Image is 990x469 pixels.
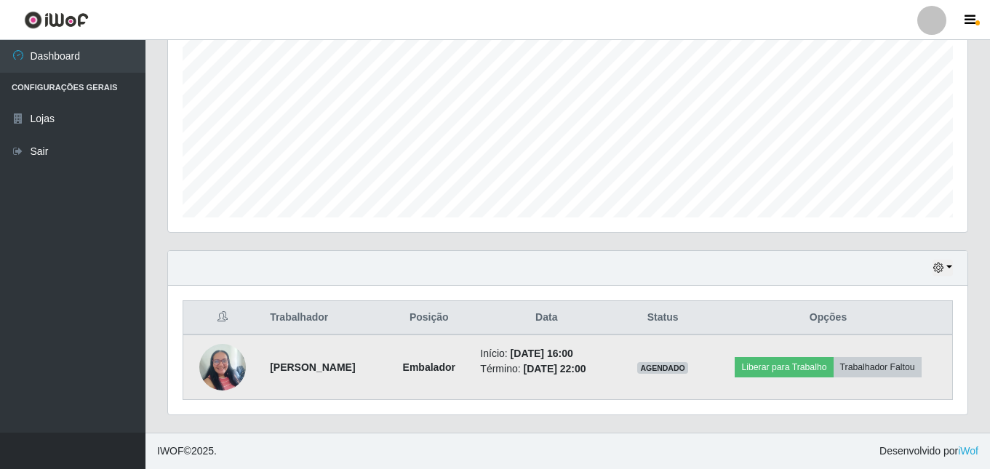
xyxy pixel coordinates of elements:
li: Término: [480,361,612,377]
button: Trabalhador Faltou [834,357,922,377]
time: [DATE] 16:00 [511,348,573,359]
th: Posição [386,301,471,335]
span: © 2025 . [157,444,217,459]
img: 1753212291026.jpeg [199,336,246,398]
li: Início: [480,346,612,361]
img: CoreUI Logo [24,11,89,29]
button: Liberar para Trabalho [735,357,833,377]
strong: Embalador [403,361,455,373]
th: Data [471,301,621,335]
span: Desenvolvido por [879,444,978,459]
th: Trabalhador [261,301,386,335]
time: [DATE] 22:00 [523,363,586,374]
strong: [PERSON_NAME] [270,361,355,373]
span: AGENDADO [637,362,688,374]
th: Opções [704,301,952,335]
span: IWOF [157,445,184,457]
a: iWof [958,445,978,457]
th: Status [621,301,704,335]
